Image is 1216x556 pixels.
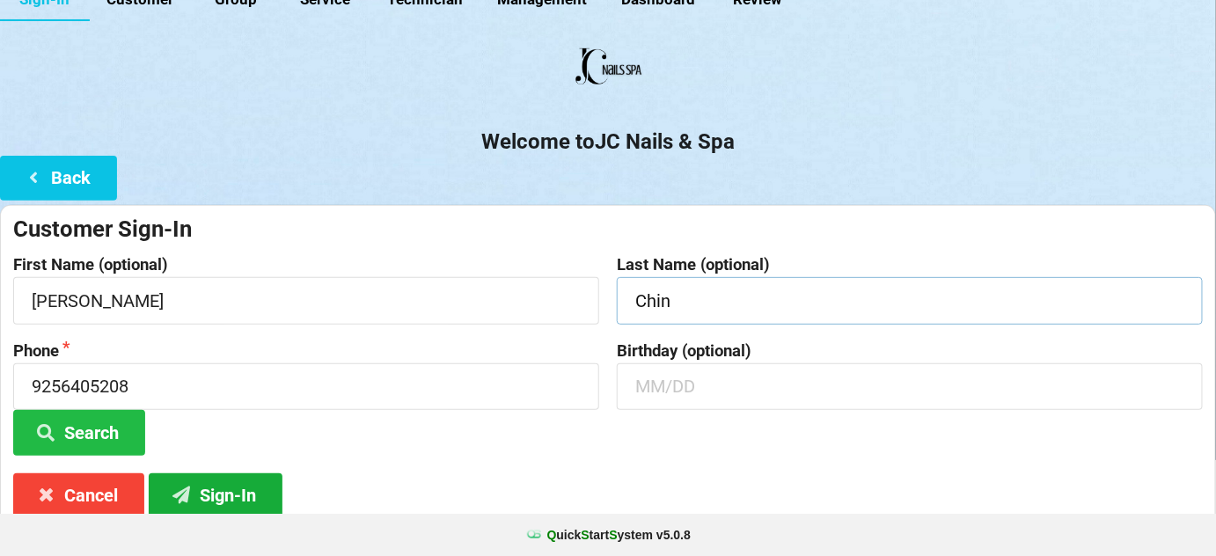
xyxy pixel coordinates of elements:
[13,215,1203,244] div: Customer Sign-In
[573,32,643,102] img: JCNailsSpa-Logo.png
[617,363,1203,410] input: MM/DD
[617,256,1203,274] label: Last Name (optional)
[547,526,691,544] b: uick tart ystem v 5.0.8
[13,363,599,410] input: 1234567890
[13,410,145,455] button: Search
[149,473,282,518] button: Sign-In
[617,342,1203,360] label: Birthday (optional)
[13,277,599,324] input: First Name
[13,256,599,274] label: First Name (optional)
[617,277,1203,324] input: Last Name
[13,473,144,518] button: Cancel
[13,342,599,360] label: Phone
[525,526,543,544] img: favicon.ico
[582,528,590,542] span: S
[609,528,617,542] span: S
[547,528,557,542] span: Q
